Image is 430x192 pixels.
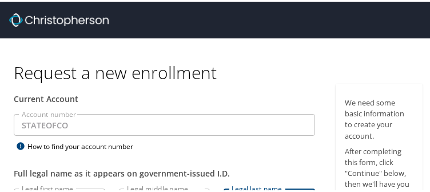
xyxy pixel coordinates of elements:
p: We need some basic information to create your account. [345,96,413,140]
img: cbt logo [9,11,109,25]
div: How to find your account number [14,138,157,152]
div: Full legal name as it appears on government-issued I.D. [14,166,315,178]
div: Current Account [14,91,315,103]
